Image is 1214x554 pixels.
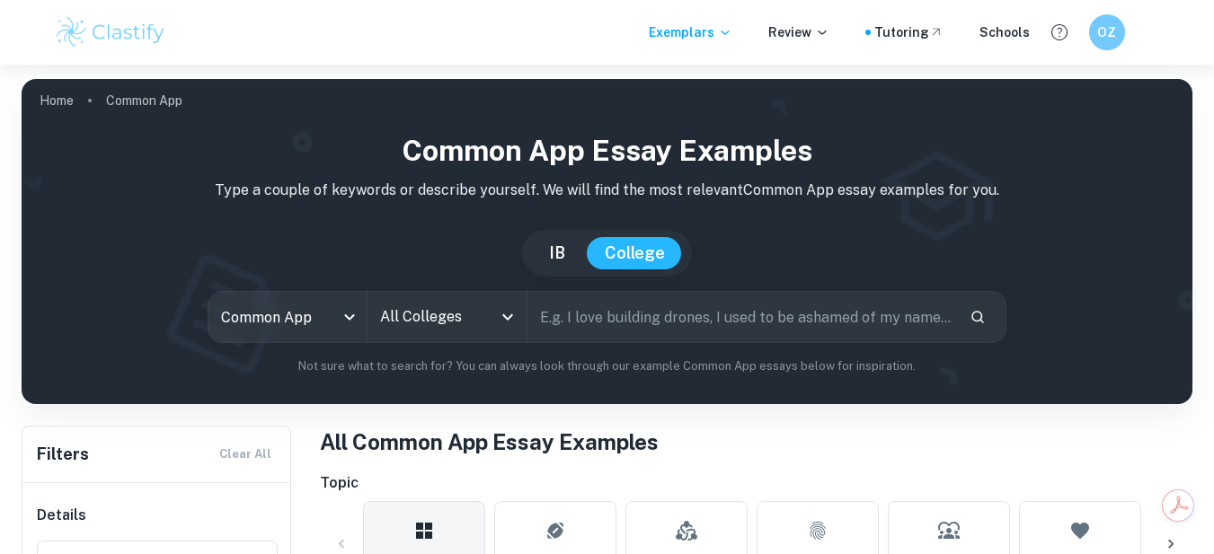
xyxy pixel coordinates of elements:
[874,22,944,42] a: Tutoring
[587,237,683,269] button: College
[208,292,368,342] div: Common App
[54,14,168,50] img: Clastify logo
[649,22,732,42] p: Exemplars
[1089,14,1125,50] button: OZ
[962,302,993,332] button: Search
[40,88,74,113] a: Home
[22,79,1192,404] img: profile cover
[320,472,1192,494] h6: Topic
[768,22,829,42] p: Review
[979,22,1030,42] a: Schools
[37,505,278,526] h6: Details
[531,237,583,269] button: IB
[36,129,1178,172] h1: Common App Essay Examples
[36,180,1178,201] p: Type a couple of keywords or describe yourself. We will find the most relevant Common App essay e...
[527,292,956,342] input: E.g. I love building drones, I used to be ashamed of my name...
[320,426,1192,458] h1: All Common App Essay Examples
[36,357,1178,375] p: Not sure what to search for? You can always look through our example Common App essays below for ...
[37,442,89,467] h6: Filters
[1096,22,1117,42] h6: OZ
[1044,17,1075,48] button: Help and Feedback
[495,304,520,330] button: Open
[106,91,182,110] p: Common App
